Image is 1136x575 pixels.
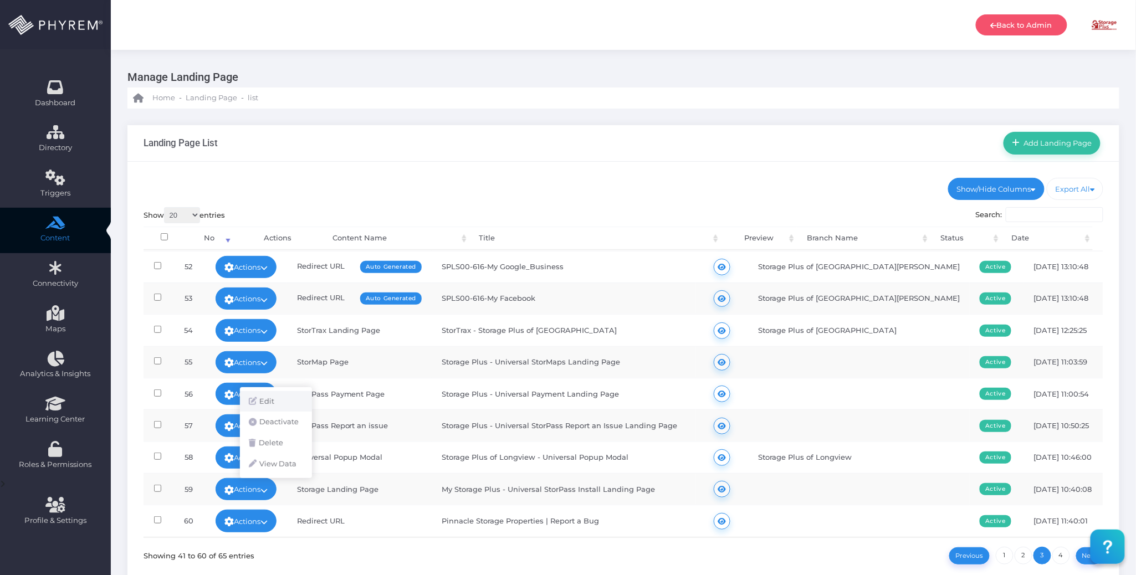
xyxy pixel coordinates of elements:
[980,292,1011,305] span: Active
[216,319,277,341] a: Actions
[144,207,226,223] label: Show entries
[133,88,175,109] a: Home
[7,233,104,244] span: Content
[239,93,245,104] li: -
[144,545,255,561] div: Showing 41 to 60 of 65 entries
[1024,505,1103,536] td: [DATE] 11:40:01
[980,325,1011,337] span: Active
[172,473,205,505] td: 59
[297,292,422,304] div: Redirect URL
[1020,138,1092,147] span: Add Landing Page
[1024,283,1103,314] td: [DATE] 13:10:48
[980,388,1011,400] span: Active
[287,409,432,441] td: StorPass Report an issue
[1052,547,1070,564] a: 4
[432,346,695,378] td: Storage Plus - Universal StorMaps Landing Page
[186,227,233,250] th: No: activate to sort column ascending
[172,505,205,536] td: 60
[980,420,1011,432] span: Active
[432,283,695,314] td: SPLS00-616-My Facebook
[797,227,930,250] th: Branch Name: activate to sort column ascending
[240,433,312,454] a: Delete
[980,483,1011,495] span: Active
[172,378,205,409] td: 56
[172,346,205,378] td: 55
[24,515,86,526] span: Profile & Settings
[297,261,422,272] div: Redirect URL
[748,314,970,346] td: Storage Plus of [GEOGRAPHIC_DATA]
[980,515,1011,527] span: Active
[1024,473,1103,505] td: [DATE] 10:40:08
[186,88,237,109] a: Landing Page
[144,137,218,148] h3: Landing Page List
[748,251,970,283] td: Storage Plus of [GEOGRAPHIC_DATA][PERSON_NAME]
[7,368,104,379] span: Analytics & Insights
[1024,441,1103,473] td: [DATE] 10:46:00
[949,547,990,564] a: Previous
[748,283,970,314] td: Storage Plus of [GEOGRAPHIC_DATA][PERSON_NAME]
[287,378,432,409] td: StorPass Payment Page
[172,441,205,473] td: 58
[980,261,1011,273] span: Active
[233,227,323,250] th: Actions
[1024,346,1103,378] td: [DATE] 11:03:59
[164,207,200,223] select: Showentries
[172,251,205,283] td: 52
[240,454,312,475] a: View Data
[1024,314,1103,346] td: [DATE] 12:25:25
[996,547,1014,564] a: 1
[1001,227,1093,250] th: Date: activate to sort column ascending
[948,178,1045,200] a: Show/Hide Columns
[7,414,104,425] span: Learning Center
[976,207,1104,223] label: Search:
[1033,547,1051,564] a: 3
[7,278,104,289] span: Connectivity
[748,441,970,473] td: Storage Plus of Longview
[216,478,277,500] a: Actions
[7,459,104,470] span: Roles & Permissions
[152,93,175,104] span: Home
[1024,409,1103,441] td: [DATE] 10:50:25
[1024,378,1103,409] td: [DATE] 11:00:54
[287,505,432,536] td: Redirect URL
[172,409,205,441] td: 57
[469,227,721,250] th: Title: activate to sort column ascending
[287,314,432,346] td: StorTrax Landing Page
[432,314,695,346] td: StorTrax - Storage Plus of [GEOGRAPHIC_DATA]
[432,441,695,473] td: Storage Plus of Longview - Universal Popup Modal
[248,93,258,104] span: list
[287,346,432,378] td: StorMap Page
[1047,178,1104,200] a: Export All
[216,256,277,278] a: Actions
[216,351,277,373] a: Actions
[177,93,183,104] li: -
[216,383,277,405] a: Actions
[432,409,695,441] td: Storage Plus - Universal StorPass Report an Issue Landing Page
[1006,207,1103,223] input: Search:
[432,378,695,409] td: Storage Plus - Universal Payment Landing Page
[216,510,277,532] a: Actions
[980,356,1011,368] span: Active
[432,473,695,505] td: My Storage Plus - Universal StorPass Install Landing Page
[240,412,312,433] a: Deactivate
[248,88,258,109] a: list
[1015,547,1032,564] a: 2
[7,188,104,199] span: Triggers
[172,283,205,314] td: 53
[1004,132,1101,154] a: Add Landing Page
[287,473,432,505] td: Storage Landing Page
[930,227,1001,250] th: Status: activate to sort column ascending
[127,66,1111,88] h3: Manage Landing Page
[432,505,695,536] td: Pinnacle Storage Properties | Report a Bug
[287,441,432,473] td: Universal Popup Modal
[186,93,237,104] span: Landing Page
[1076,547,1104,564] a: Next
[240,391,312,412] a: Edit
[360,292,422,305] span: Auto Generated
[980,451,1011,464] span: Active
[1024,251,1103,283] td: [DATE] 13:10:48
[172,314,205,346] td: 54
[216,287,277,310] a: Actions
[7,142,104,153] span: Directory
[360,261,422,273] span: Auto Generated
